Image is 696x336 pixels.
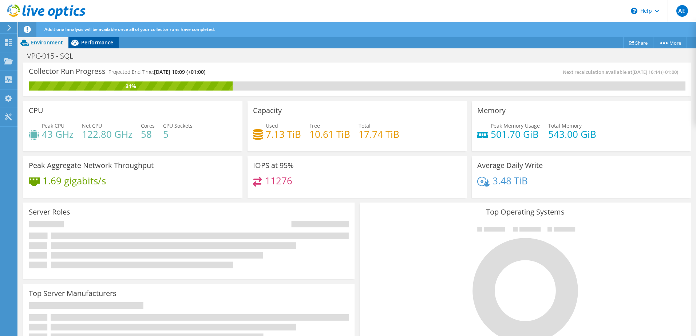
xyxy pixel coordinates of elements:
[42,122,64,129] span: Peak CPU
[108,68,205,76] h4: Projected End Time:
[81,39,113,46] span: Performance
[491,122,540,129] span: Peak Memory Usage
[548,130,596,138] h4: 543.00 GiB
[265,177,292,185] h4: 11276
[82,122,102,129] span: Net CPU
[154,68,205,75] span: [DATE] 10:09 (+01:00)
[309,130,350,138] h4: 10.61 TiB
[253,107,282,115] h3: Capacity
[477,107,506,115] h3: Memory
[623,37,653,48] a: Share
[44,26,215,32] span: Additional analysis will be available once all of your collector runs have completed.
[141,130,155,138] h4: 58
[29,82,233,90] div: 31%
[266,122,278,129] span: Used
[141,122,155,129] span: Cores
[42,130,74,138] h4: 43 GHz
[309,122,320,129] span: Free
[29,208,70,216] h3: Server Roles
[29,161,154,169] h3: Peak Aggregate Network Throughput
[493,177,528,185] h4: 3.48 TiB
[359,122,371,129] span: Total
[253,161,294,169] h3: IOPS at 95%
[82,130,133,138] h4: 122.80 GHz
[491,130,540,138] h4: 501.70 GiB
[29,107,43,115] h3: CPU
[359,130,399,138] h4: 17.74 TiB
[24,52,84,60] h1: VPC-015 - SQL
[266,130,301,138] h4: 7.13 TiB
[653,37,687,48] a: More
[477,161,543,169] h3: Average Daily Write
[631,8,637,14] svg: \n
[163,130,193,138] h4: 5
[676,5,688,17] span: AE
[29,289,116,297] h3: Top Server Manufacturers
[563,69,682,75] span: Next recalculation available at
[548,122,582,129] span: Total Memory
[31,39,63,46] span: Environment
[632,69,678,75] span: [DATE] 16:14 (+01:00)
[163,122,193,129] span: CPU Sockets
[43,177,106,185] h4: 1.69 gigabits/s
[365,208,685,216] h3: Top Operating Systems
